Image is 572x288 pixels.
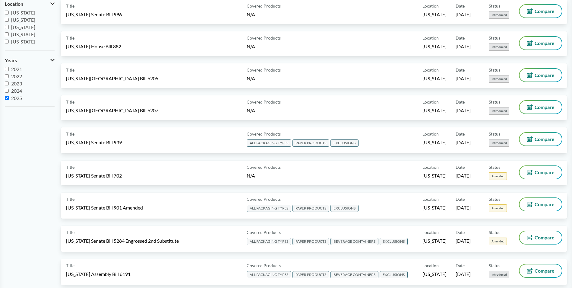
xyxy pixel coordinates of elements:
[456,238,471,244] span: [DATE]
[520,231,562,244] button: Compare
[520,264,562,277] button: Compare
[535,105,555,110] span: Compare
[456,107,471,114] span: [DATE]
[520,37,562,50] button: Compare
[489,11,509,19] span: Introduced
[247,67,281,73] span: Covered Products
[422,11,447,18] span: [US_STATE]
[422,3,439,9] span: Location
[422,139,447,146] span: [US_STATE]
[520,5,562,18] button: Compare
[247,43,255,49] span: N/A
[5,58,17,63] span: Years
[247,75,255,81] span: N/A
[292,139,329,147] span: PAPER PRODUCTS
[247,262,281,269] span: Covered Products
[66,107,158,114] span: [US_STATE][GEOGRAPHIC_DATA] Bill 6207
[422,196,439,202] span: Location
[535,137,555,142] span: Compare
[66,238,179,244] span: [US_STATE] Senate Bill 5284 Engrossed 2nd Substitute
[456,35,465,41] span: Date
[422,238,447,244] span: [US_STATE]
[11,73,22,79] span: 2022
[422,35,439,41] span: Location
[66,3,74,9] span: Title
[66,75,158,82] span: [US_STATE][GEOGRAPHIC_DATA] Bill 6205
[520,69,562,82] button: Compare
[489,99,500,105] span: Status
[5,74,9,78] input: 2022
[489,204,507,212] span: Amended
[489,75,509,83] span: Introduced
[66,196,74,202] span: Title
[66,204,143,211] span: [US_STATE] Senate Bill 901 Amended
[535,170,555,175] span: Compare
[422,204,447,211] span: [US_STATE]
[520,198,562,211] button: Compare
[66,35,74,41] span: Title
[292,271,329,278] span: PAPER PRODUCTS
[292,238,329,245] span: PAPER PRODUCTS
[330,139,359,147] span: EXCLUSIONS
[456,196,465,202] span: Date
[456,3,465,9] span: Date
[247,139,291,147] span: ALL PACKAGING TYPES
[11,39,35,44] span: [US_STATE]
[456,67,465,73] span: Date
[66,139,122,146] span: [US_STATE] Senate Bill 939
[489,196,500,202] span: Status
[5,40,9,43] input: [US_STATE]
[247,35,281,41] span: Covered Products
[11,10,35,15] span: [US_STATE]
[330,205,359,212] span: EXCLUSIONS
[247,238,291,245] span: ALL PACKAGING TYPES
[5,18,9,22] input: [US_STATE]
[489,238,507,245] span: Amended
[489,229,500,235] span: Status
[535,268,555,273] span: Compare
[535,202,555,207] span: Compare
[11,88,22,94] span: 2024
[5,11,9,14] input: [US_STATE]
[292,205,329,212] span: PAPER PRODUCTS
[456,139,471,146] span: [DATE]
[456,204,471,211] span: [DATE]
[489,107,509,115] span: Introduced
[330,238,378,245] span: BEVERAGE CONTAINERS
[535,73,555,78] span: Compare
[520,101,562,114] button: Compare
[489,43,509,51] span: Introduced
[11,24,35,30] span: [US_STATE]
[422,262,439,269] span: Location
[422,164,439,170] span: Location
[422,67,439,73] span: Location
[247,271,291,278] span: ALL PACKAGING TYPES
[422,107,447,114] span: [US_STATE]
[456,172,471,179] span: [DATE]
[489,271,509,278] span: Introduced
[456,229,465,235] span: Date
[11,17,35,23] span: [US_STATE]
[11,81,22,86] span: 2023
[422,99,439,105] span: Location
[5,55,55,66] button: Years
[11,31,35,37] span: [US_STATE]
[247,131,281,137] span: Covered Products
[66,172,122,179] span: [US_STATE] Senate Bill 702
[520,133,562,146] button: Compare
[66,164,74,170] span: Title
[456,262,465,269] span: Date
[11,66,22,72] span: 2021
[66,271,131,277] span: [US_STATE] Assembly Bill 6191
[489,131,500,137] span: Status
[520,166,562,179] button: Compare
[456,131,465,137] span: Date
[535,235,555,240] span: Compare
[535,41,555,46] span: Compare
[489,262,500,269] span: Status
[489,67,500,73] span: Status
[5,1,23,7] span: Location
[535,9,555,14] span: Compare
[66,99,74,105] span: Title
[247,196,281,202] span: Covered Products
